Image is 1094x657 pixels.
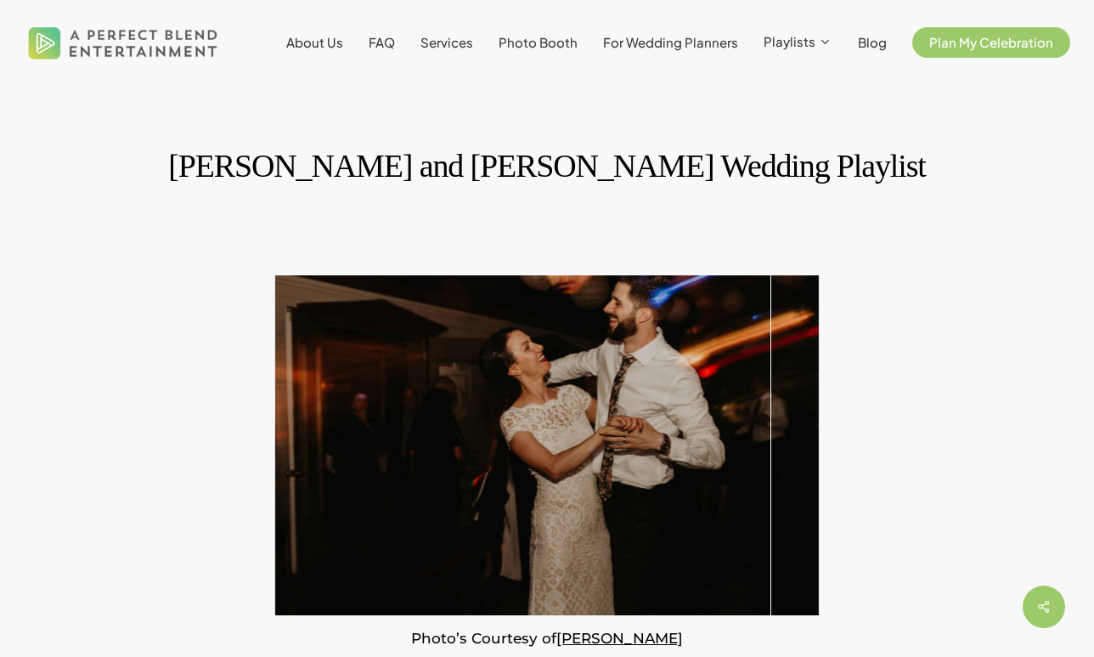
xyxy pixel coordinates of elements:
[603,34,738,50] span: For Wedding Planners
[24,12,223,73] img: A Perfect Blend Entertainment
[51,136,1043,196] h1: [PERSON_NAME] and [PERSON_NAME] Wedding Playlist
[912,36,1070,49] a: Plan My Celebration
[420,36,473,49] a: Services
[499,34,578,50] span: Photo Booth
[286,36,343,49] a: About Us
[499,36,578,49] a: Photo Booth
[764,33,815,49] span: Playlists
[603,36,738,49] a: For Wedding Planners
[556,630,683,647] a: [PERSON_NAME]
[858,34,887,50] span: Blog
[929,34,1053,50] span: Plan My Celebration
[420,34,473,50] span: Services
[764,35,832,50] a: Playlists
[369,36,395,49] a: FAQ
[369,34,395,50] span: FAQ
[286,34,343,50] span: About Us
[858,36,887,49] a: Blog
